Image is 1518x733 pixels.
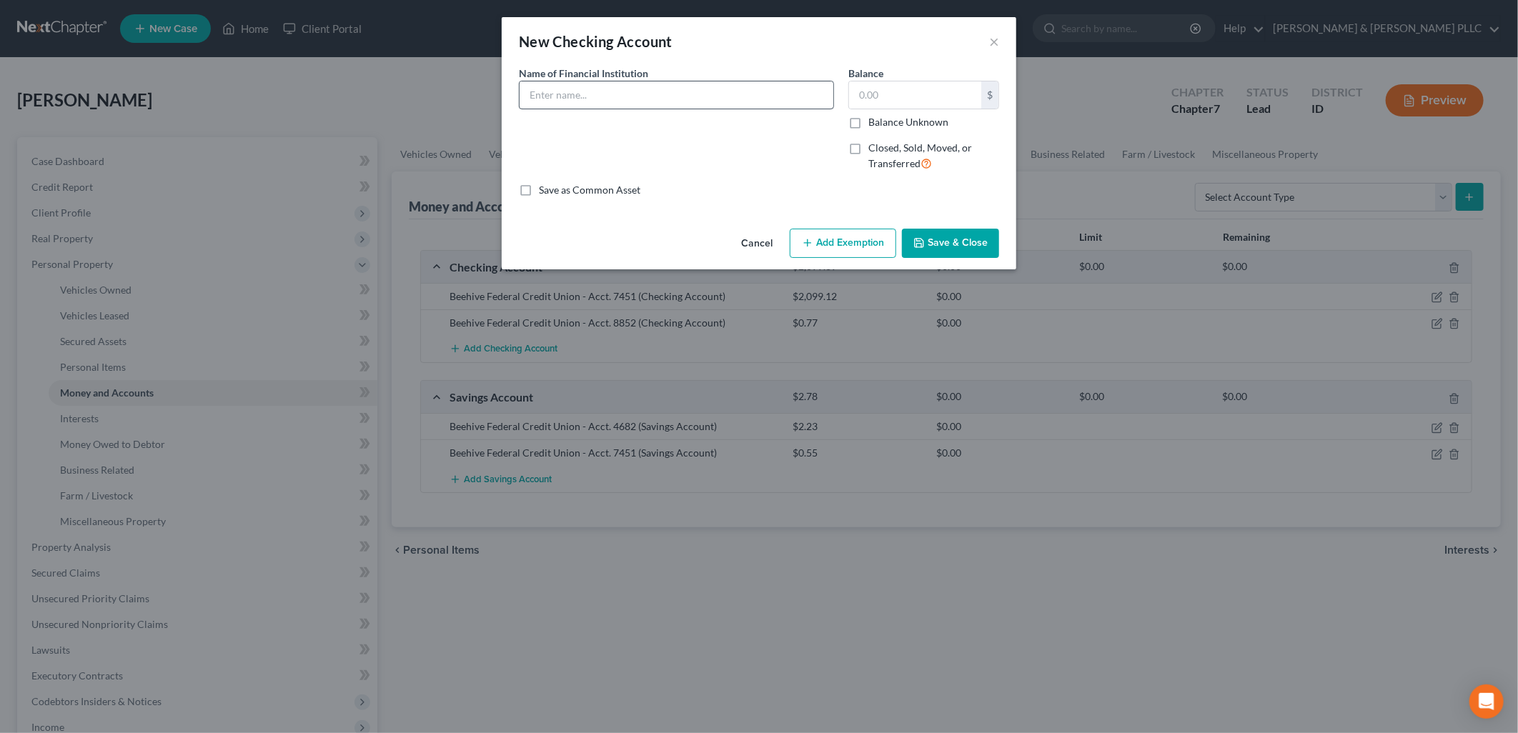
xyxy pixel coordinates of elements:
label: Save as Common Asset [539,183,640,197]
button: Cancel [730,230,784,259]
input: Enter name... [520,81,833,109]
label: Balance [848,66,883,81]
div: $ [981,81,998,109]
label: Balance Unknown [868,115,948,129]
input: 0.00 [849,81,981,109]
span: Name of Financial Institution [519,67,648,79]
button: Save & Close [902,229,999,259]
div: Open Intercom Messenger [1469,684,1504,719]
div: New Checking Account [519,31,673,51]
span: Closed, Sold, Moved, or Transferred [868,141,972,169]
button: Add Exemption [790,229,896,259]
button: × [989,33,999,50]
